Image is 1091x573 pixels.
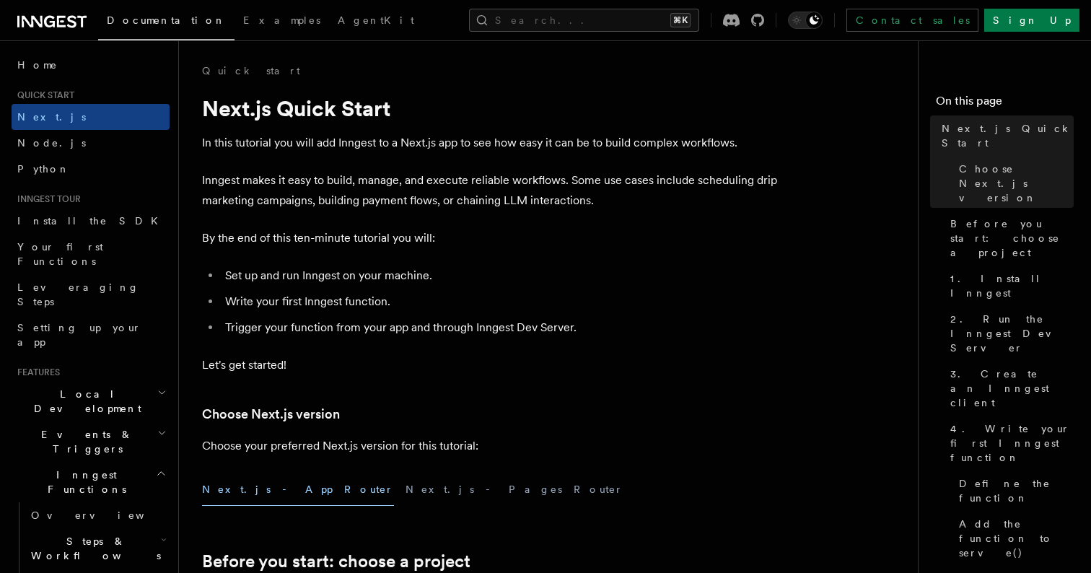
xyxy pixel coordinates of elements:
span: 1. Install Inngest [950,271,1074,300]
a: Next.js Quick Start [936,115,1074,156]
button: Local Development [12,381,170,421]
a: Python [12,156,170,182]
span: Next.js [17,111,86,123]
a: Examples [235,4,329,39]
button: Search...⌘K [469,9,699,32]
span: Define the function [959,476,1074,505]
li: Write your first Inngest function. [221,292,779,312]
a: Contact sales [846,9,978,32]
span: Add the function to serve() [959,517,1074,560]
a: Choose Next.js version [953,156,1074,211]
button: Next.js - App Router [202,473,394,506]
span: 2. Run the Inngest Dev Server [950,312,1074,355]
span: Setting up your app [17,322,141,348]
kbd: ⌘K [670,13,691,27]
span: Leveraging Steps [17,281,139,307]
a: 2. Run the Inngest Dev Server [945,306,1074,361]
a: Choose Next.js version [202,404,340,424]
h4: On this page [936,92,1074,115]
p: Inngest makes it easy to build, manage, and execute reliable workflows. Some use cases include sc... [202,170,779,211]
a: 1. Install Inngest [945,266,1074,306]
button: Inngest Functions [12,462,170,502]
span: Inngest tour [12,193,81,205]
li: Set up and run Inngest on your machine. [221,266,779,286]
span: Steps & Workflows [25,534,161,563]
span: 3. Create an Inngest client [950,367,1074,410]
button: Steps & Workflows [25,528,170,569]
span: Next.js Quick Start [942,121,1074,150]
a: Home [12,52,170,78]
button: Toggle dark mode [788,12,823,29]
li: Trigger your function from your app and through Inngest Dev Server. [221,318,779,338]
a: Leveraging Steps [12,274,170,315]
a: Your first Functions [12,234,170,274]
p: By the end of this ten-minute tutorial you will: [202,228,779,248]
span: Inngest Functions [12,468,156,497]
h1: Next.js Quick Start [202,95,779,121]
span: Features [12,367,60,378]
p: In this tutorial you will add Inngest to a Next.js app to see how easy it can be to build complex... [202,133,779,153]
a: Sign Up [984,9,1079,32]
a: Next.js [12,104,170,130]
button: Next.js - Pages Router [406,473,623,506]
a: 3. Create an Inngest client [945,361,1074,416]
button: Events & Triggers [12,421,170,462]
span: Local Development [12,387,157,416]
a: Node.js [12,130,170,156]
a: Before you start: choose a project [202,551,470,572]
span: Python [17,163,70,175]
a: Install the SDK [12,208,170,234]
span: AgentKit [338,14,414,26]
span: 4. Write your first Inngest function [950,421,1074,465]
p: Let's get started! [202,355,779,375]
span: Your first Functions [17,241,103,267]
a: Documentation [98,4,235,40]
span: Before you start: choose a project [950,216,1074,260]
a: Define the function [953,471,1074,511]
a: Setting up your app [12,315,170,355]
span: Examples [243,14,320,26]
a: Add the function to serve() [953,511,1074,566]
a: Before you start: choose a project [945,211,1074,266]
a: Overview [25,502,170,528]
a: Quick start [202,64,300,78]
span: Install the SDK [17,215,167,227]
span: Quick start [12,89,74,101]
span: Node.js [17,137,86,149]
span: Overview [31,509,180,521]
span: Choose Next.js version [959,162,1074,205]
span: Events & Triggers [12,427,157,456]
a: 4. Write your first Inngest function [945,416,1074,471]
span: Home [17,58,58,72]
a: AgentKit [329,4,423,39]
span: Documentation [107,14,226,26]
p: Choose your preferred Next.js version for this tutorial: [202,436,779,456]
